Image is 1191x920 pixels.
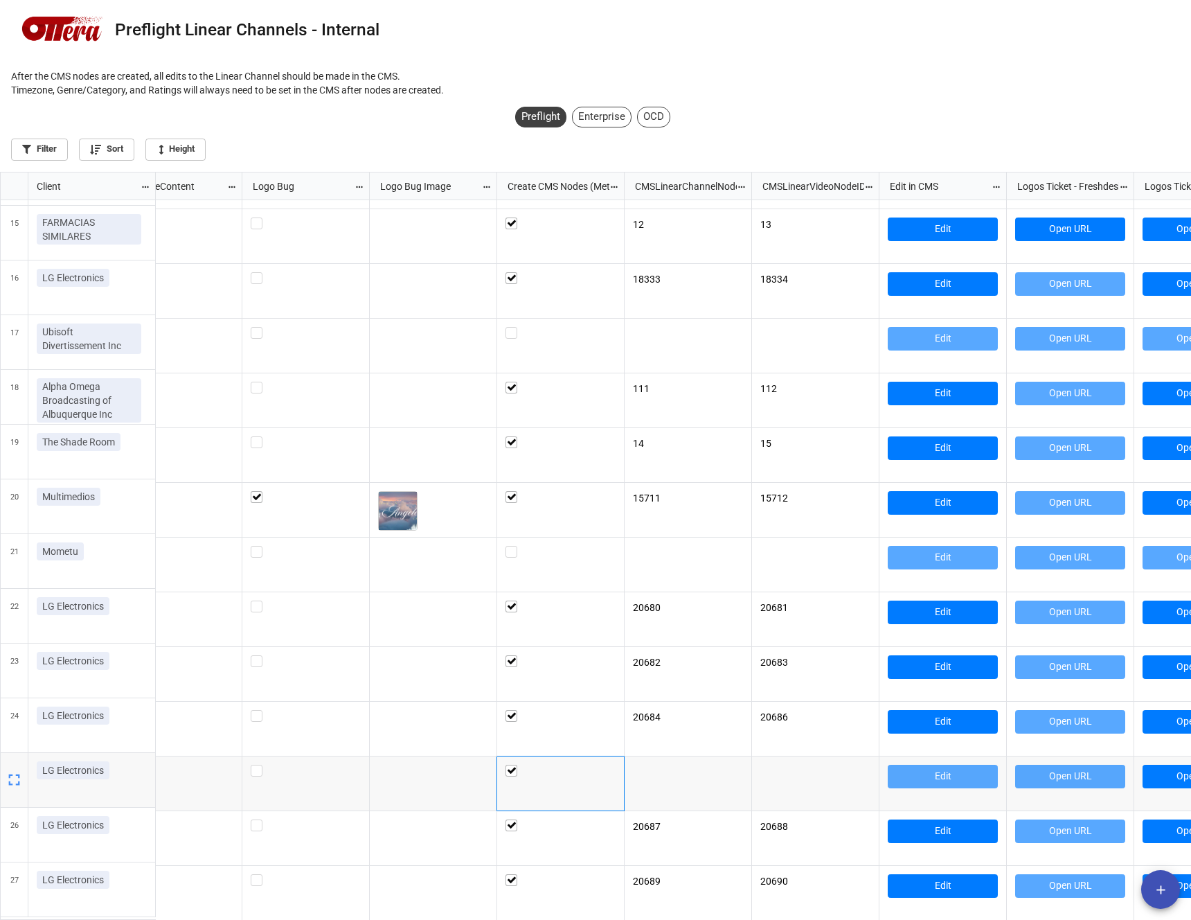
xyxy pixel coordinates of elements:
[372,178,481,193] div: Logo Bug Image
[117,178,226,193] div: HasLiveContent
[145,139,206,161] a: Height
[760,491,870,505] p: 15712
[633,436,743,450] p: 14
[888,655,998,679] a: Edit
[888,436,998,460] a: Edit
[11,139,68,161] a: Filter
[10,808,19,862] span: 26
[10,151,19,205] span: 14
[42,325,136,353] p: Ubisoft Divertissement Inc
[42,709,104,723] p: LG Electronics
[42,818,104,832] p: LG Electronics
[633,272,743,286] p: 18333
[633,710,743,724] p: 20684
[42,545,78,558] p: Mometu
[633,655,743,669] p: 20682
[888,546,998,569] button: Edit
[1015,820,1125,843] button: Open URL
[10,479,19,533] span: 20
[515,107,566,127] div: Preflight
[1015,710,1125,734] button: Open URL
[1009,178,1118,193] div: Logos Ticket - Freshdesk
[378,491,422,531] div: epg_1173__1759312800_8wOJL4bmhp0UqcysL8gpIZsFqsFFWRNnnMaMBM_gjb4.jpg
[10,698,19,752] span: 24
[42,873,104,887] p: LG Electronics
[42,271,104,285] p: LG Electronics
[244,178,354,193] div: Logo Bug
[633,820,743,833] p: 20687
[760,710,870,724] p: 20686
[754,178,863,193] div: CMSLinearVideoNodeID
[888,272,998,296] a: Edit
[881,178,991,193] div: Edit in CMS
[10,425,19,479] span: 19
[28,178,141,193] div: Client
[633,874,743,888] p: 20689
[1015,601,1125,624] button: Open URL
[633,491,743,505] p: 15711
[1,172,156,200] div: grid
[10,534,19,588] span: 21
[42,654,104,668] p: LG Electronics
[760,820,870,833] p: 20688
[1015,382,1125,405] button: Open URL
[1015,874,1125,898] button: Open URL
[888,491,998,515] a: Edit
[115,21,379,39] div: Preflight Linear Channels - Internal
[379,492,417,530] img: KjbEBINzeEzFsq5U1Wp-eEyU-EExwK181unTn_ztKb8
[42,435,115,449] p: The Shade Room
[572,107,632,127] div: Enterprise
[10,370,19,424] span: 18
[10,315,19,369] span: 17
[888,218,998,241] a: Edit
[760,874,870,888] p: 20690
[888,820,998,843] a: Edit
[10,206,19,260] span: 15
[10,644,19,698] span: 23
[760,272,870,286] p: 18334
[1015,765,1125,788] button: Open URL
[42,215,136,243] p: FARMACIAS SIMILARES
[888,601,998,624] a: Edit
[1015,655,1125,679] button: Open URL
[760,218,870,231] p: 13
[633,601,743,614] p: 20680
[1141,870,1180,909] button: add
[42,599,104,613] p: LG Electronics
[888,765,998,788] button: Edit
[79,139,134,161] a: Sort
[1015,546,1125,569] button: Open URL
[10,862,19,917] span: 27
[1015,272,1125,296] button: Open URL
[888,382,998,405] a: Edit
[633,382,743,396] p: 111
[11,69,1180,97] p: After the CMS nodes are created, all edits to the Linear Channel should be made in the CMS. Timez...
[633,218,743,231] p: 12
[888,710,998,734] a: Edit
[42,490,95,504] p: Multimedios
[1015,436,1125,460] button: Open URL
[1015,491,1125,515] button: Open URL
[888,327,998,351] button: Edit
[760,382,870,396] p: 112
[760,601,870,614] p: 20681
[637,107,670,127] div: OCD
[10,589,19,643] span: 22
[888,874,998,898] a: Edit
[42,763,104,777] p: LG Electronics
[760,655,870,669] p: 20683
[1015,218,1125,241] a: Open URL
[499,178,609,193] div: Create CMS Nodes (Metadata Complete)
[627,178,736,193] div: CMSLinearChannelNodeID
[21,6,104,53] img: logo-5878x3307.png
[42,380,136,421] p: Alpha Omega Broadcasting of Albuquerque Inc
[760,436,870,450] p: 15
[1015,327,1125,351] button: Open URL
[10,260,19,315] span: 16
